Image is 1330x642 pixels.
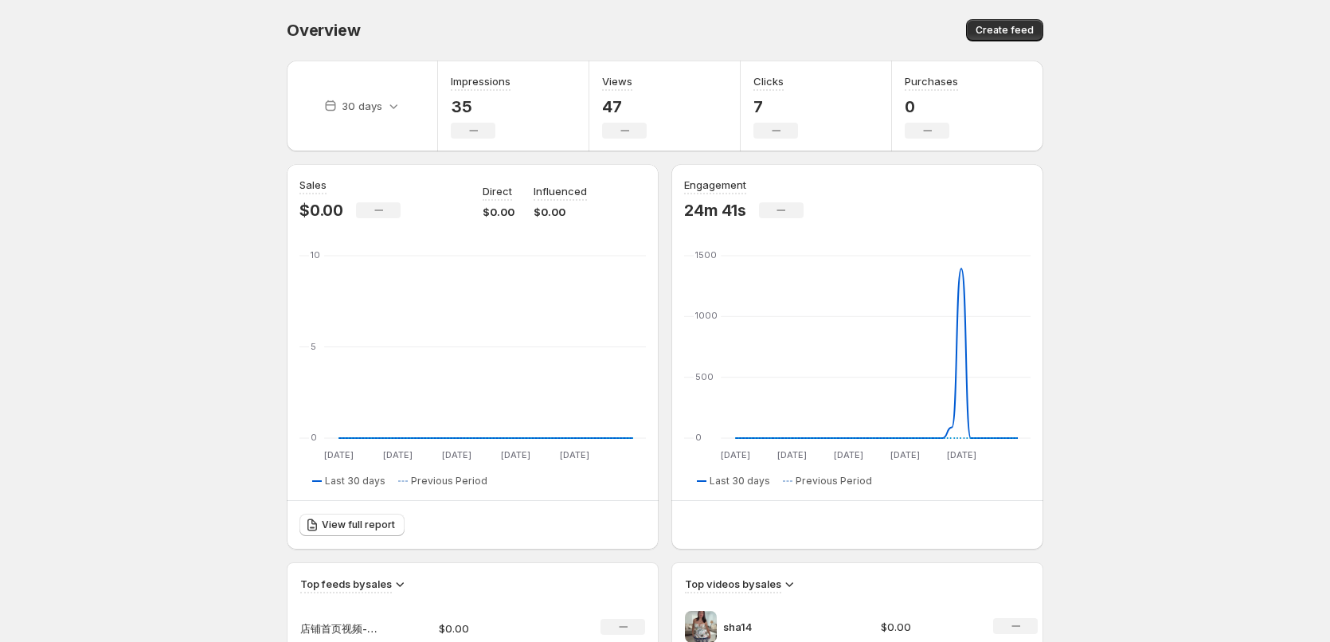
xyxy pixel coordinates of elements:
[560,449,589,460] text: [DATE]
[602,97,647,116] p: 47
[311,432,317,443] text: 0
[695,249,717,260] text: 1500
[439,620,552,636] p: $0.00
[685,576,781,592] h3: Top videos by sales
[905,73,958,89] h3: Purchases
[451,97,510,116] p: 35
[311,341,316,352] text: 5
[299,201,343,220] p: $0.00
[534,183,587,199] p: Influenced
[976,24,1034,37] span: Create feed
[966,19,1043,41] button: Create feed
[534,204,587,220] p: $0.00
[695,432,702,443] text: 0
[300,576,392,592] h3: Top feeds by sales
[342,98,382,114] p: 30 days
[501,449,530,460] text: [DATE]
[483,183,512,199] p: Direct
[299,177,327,193] h3: Sales
[753,97,798,116] p: 7
[721,449,750,460] text: [DATE]
[753,73,784,89] h3: Clicks
[602,73,632,89] h3: Views
[383,449,413,460] text: [DATE]
[684,177,746,193] h3: Engagement
[947,449,976,460] text: [DATE]
[695,310,718,321] text: 1000
[684,201,746,220] p: 24m 41s
[311,249,320,260] text: 10
[287,21,360,40] span: Overview
[695,371,714,382] text: 500
[325,475,385,487] span: Last 30 days
[710,475,770,487] span: Last 30 days
[299,514,405,536] a: View full report
[881,619,975,635] p: $0.00
[796,475,872,487] span: Previous Period
[442,449,471,460] text: [DATE]
[451,73,510,89] h3: Impressions
[723,619,843,635] p: sha14
[324,449,354,460] text: [DATE]
[322,519,395,531] span: View full report
[905,97,958,116] p: 0
[300,620,380,636] p: 店铺首页视频-产品
[483,204,514,220] p: $0.00
[834,449,863,460] text: [DATE]
[411,475,487,487] span: Previous Period
[890,449,920,460] text: [DATE]
[777,449,807,460] text: [DATE]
